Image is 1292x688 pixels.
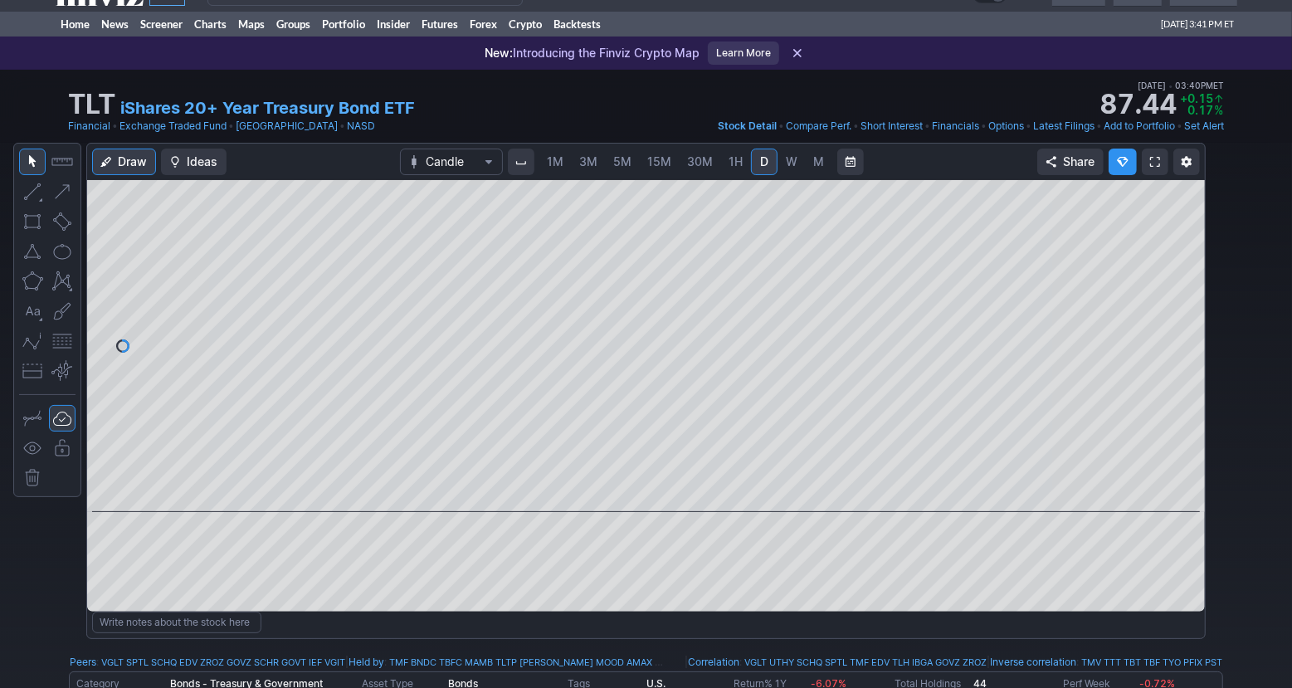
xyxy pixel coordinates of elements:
[49,298,76,324] button: Brush
[19,435,46,461] button: Hide drawings
[871,654,890,671] a: EDV
[760,154,768,168] span: D
[92,149,156,175] button: Draw
[232,12,271,37] a: Maps
[708,41,779,65] a: Learn More
[101,654,124,671] a: VGLT
[751,149,778,175] a: D
[1184,118,1224,134] a: Set Alert
[548,12,607,37] a: Backtests
[721,149,750,175] a: 1H
[19,358,46,384] button: Position
[1142,149,1168,175] a: Fullscreen
[1173,149,1200,175] button: Chart Settings
[687,154,713,168] span: 30M
[640,149,679,175] a: 15M
[892,654,909,671] a: TLH
[19,178,46,205] button: Line
[1033,118,1095,134] a: Latest Filings
[861,118,923,134] a: Short Interest
[813,154,824,168] span: M
[579,154,597,168] span: 3M
[932,118,979,134] a: Financials
[68,91,115,118] h1: TLT
[371,12,416,37] a: Insider
[1180,91,1213,105] span: +0.15
[49,268,76,295] button: XABCD
[151,654,177,671] a: SCHQ
[49,435,76,461] button: Lock drawings
[19,149,46,175] button: Mouse
[465,654,493,671] a: MAMB
[825,654,847,671] a: SPTL
[118,154,147,170] span: Draw
[572,149,605,175] a: 3M
[626,654,652,671] a: AMAX
[685,654,987,671] div: | :
[806,149,832,175] a: M
[1177,118,1182,134] span: •
[1096,118,1102,134] span: •
[797,654,822,671] a: SCHQ
[1081,654,1101,671] a: TMV
[400,149,503,175] button: Chart Type
[519,654,593,671] a: [PERSON_NAME]
[49,208,76,235] button: Rotated rectangle
[389,654,408,671] a: TMF
[744,654,767,671] a: VGLT
[70,654,345,671] div: :
[161,149,227,175] button: Ideas
[349,656,384,668] a: Held by
[119,118,227,134] a: Exchange Traded Fund
[200,654,224,671] a: ZROZ
[19,328,46,354] button: Elliott waves
[981,118,987,134] span: •
[1109,149,1137,175] button: Explore new features
[1205,654,1222,671] a: PST
[19,208,46,235] button: Rectangle
[503,12,548,37] a: Crypto
[411,654,436,671] a: BNDC
[769,654,794,671] a: UTHY
[70,656,96,668] a: Peers
[1168,81,1173,90] span: •
[309,654,322,671] a: IEF
[1161,12,1234,37] span: [DATE] 3:41 PM ET
[19,405,46,432] button: Drawing mode: Single
[112,118,118,134] span: •
[347,118,375,134] a: NASD
[1104,118,1175,134] a: Add to Portfolio
[120,96,415,120] a: iShares 20+ Year Treasury Bond ETF
[990,656,1076,668] a: Inverse correlation
[1143,654,1160,671] a: TBF
[19,465,46,491] button: Remove all autosaved drawings
[596,654,624,671] a: MOOD
[485,46,513,60] span: New:
[1037,149,1104,175] button: Share
[179,654,197,671] a: EDV
[236,118,338,134] a: [GEOGRAPHIC_DATA]
[271,12,316,37] a: Groups
[1163,654,1181,671] a: TYO
[19,298,46,324] button: Text
[850,654,869,671] a: TMF
[1033,120,1095,132] span: Latest Filings
[49,178,76,205] button: Arrow
[1215,103,1224,117] span: %
[539,149,571,175] a: 1M
[324,654,345,671] a: VGIT
[1026,118,1031,134] span: •
[1187,103,1213,117] span: 0.17
[680,149,720,175] a: 30M
[963,654,987,671] a: ZROZ
[228,118,234,134] span: •
[134,12,188,37] a: Screener
[49,149,76,175] button: Measure
[345,654,685,671] div: | :
[1063,154,1095,170] span: Share
[339,118,345,134] span: •
[1183,654,1202,671] a: PFIX
[786,118,851,134] a: Compare Perf.
[688,656,739,668] a: Correlation
[19,238,46,265] button: Triangle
